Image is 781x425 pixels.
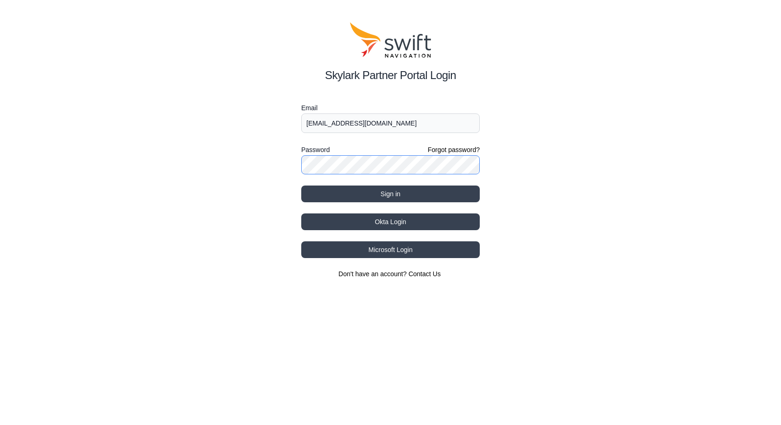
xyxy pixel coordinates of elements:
[409,270,441,278] a: Contact Us
[301,213,480,230] button: Okta Login
[301,67,480,84] h2: Skylark Partner Portal Login
[301,241,480,258] button: Microsoft Login
[301,144,330,155] label: Password
[301,102,480,113] label: Email
[301,186,480,202] button: Sign in
[428,145,480,154] a: Forgot password?
[301,269,480,279] section: Don't have an account?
